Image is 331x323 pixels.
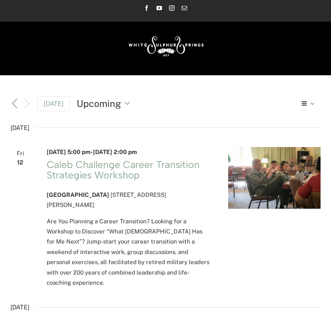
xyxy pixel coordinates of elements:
span: Fri [10,148,30,159]
span: [GEOGRAPHIC_DATA] [47,191,109,198]
span: Upcoming [77,98,121,109]
time: [DATE] [10,302,29,313]
a: YouTube [156,5,162,11]
button: Select Calendar View [299,97,321,110]
a: Previous Events [10,99,19,108]
a: Caleb Challenge Career Transition Strategies Workshop [47,159,200,181]
a: Instagram [169,5,175,11]
img: IMG_4664 [228,147,321,209]
span: 12 [10,157,30,168]
p: Are You Planning a Career Transition? Looking for a Workshop to Discover “What [DEMOGRAPHIC_DATA]... [47,216,211,288]
time: - [47,148,137,155]
button: Click to toggle datepicker [77,97,134,110]
span: [DATE] 5:00 pm [47,148,91,155]
span: [DATE] 2:00 pm [93,148,137,155]
time: [DATE] [10,122,29,133]
button: Next Events [23,98,31,109]
a: Facebook [144,5,149,11]
a: Email [182,5,187,11]
img: White Sulphur Springs Logo [125,29,206,61]
a: Click to select today's date [38,96,70,111]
